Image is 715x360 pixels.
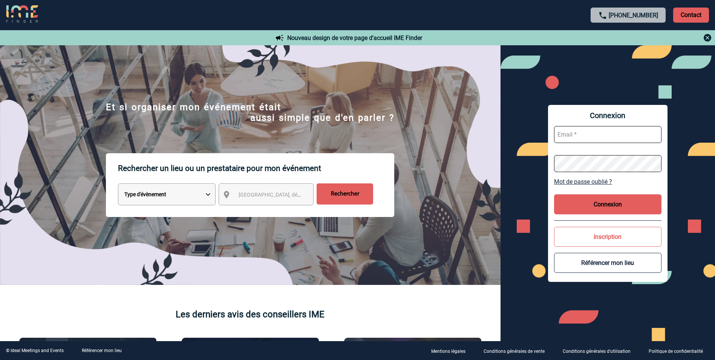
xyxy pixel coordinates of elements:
span: [GEOGRAPHIC_DATA], département, région... [239,192,343,198]
p: Conditions générales de vente [484,349,545,354]
a: Mentions légales [425,347,478,354]
p: Conditions générales d'utilisation [563,349,631,354]
a: [PHONE_NUMBER] [609,12,658,19]
img: call-24-px.png [598,11,607,20]
a: Conditions générales d'utilisation [557,347,643,354]
input: Email * [554,126,661,143]
a: Mot de passe oublié ? [554,178,661,185]
a: Politique de confidentialité [643,347,715,354]
button: Inscription [554,227,661,247]
a: Référencer mon lieu [82,348,122,353]
p: Contact [673,8,709,23]
p: Mentions légales [431,349,465,354]
input: Rechercher [317,183,373,205]
span: Connexion [554,111,661,120]
p: Politique de confidentialité [649,349,703,354]
p: Rechercher un lieu ou un prestataire pour mon événement [118,153,394,183]
div: © Ideal Meetings and Events [6,348,64,353]
button: Référencer mon lieu [554,253,661,273]
button: Connexion [554,194,661,214]
a: Conditions générales de vente [478,347,557,354]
